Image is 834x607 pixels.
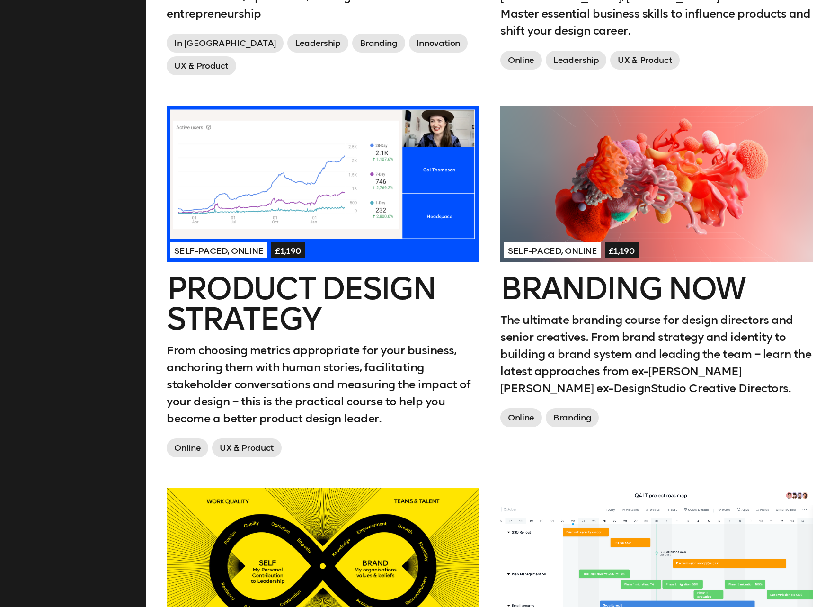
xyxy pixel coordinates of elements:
h2: Branding Now [500,274,813,304]
p: The ultimate branding course for design directors and senior creatives. From brand strategy and i... [500,312,813,397]
a: Self-paced, Online£1,190Branding NowThe ultimate branding course for design directors and senior ... [500,106,813,430]
span: UX & Product [167,56,236,75]
span: UX & Product [610,51,680,70]
span: £1,190 [605,242,639,258]
span: Self-paced, Online [504,242,601,258]
span: Branding [352,34,405,53]
span: £1,190 [271,242,305,258]
span: UX & Product [212,438,282,457]
span: Self-paced, Online [170,242,267,258]
span: Online [500,408,542,427]
h2: Product Design Strategy [167,274,479,334]
span: Branding [546,408,599,427]
span: Online [500,51,542,70]
span: Leadership [546,51,606,70]
span: Online [167,438,208,457]
span: Leadership [287,34,348,53]
span: Innovation [409,34,468,53]
a: Self-paced, Online£1,190Product Design StrategyFrom choosing metrics appropriate for your busines... [167,106,479,461]
span: In [GEOGRAPHIC_DATA] [167,34,284,53]
p: From choosing metrics appropriate for your business, anchoring them with human stories, facilitat... [167,342,479,427]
